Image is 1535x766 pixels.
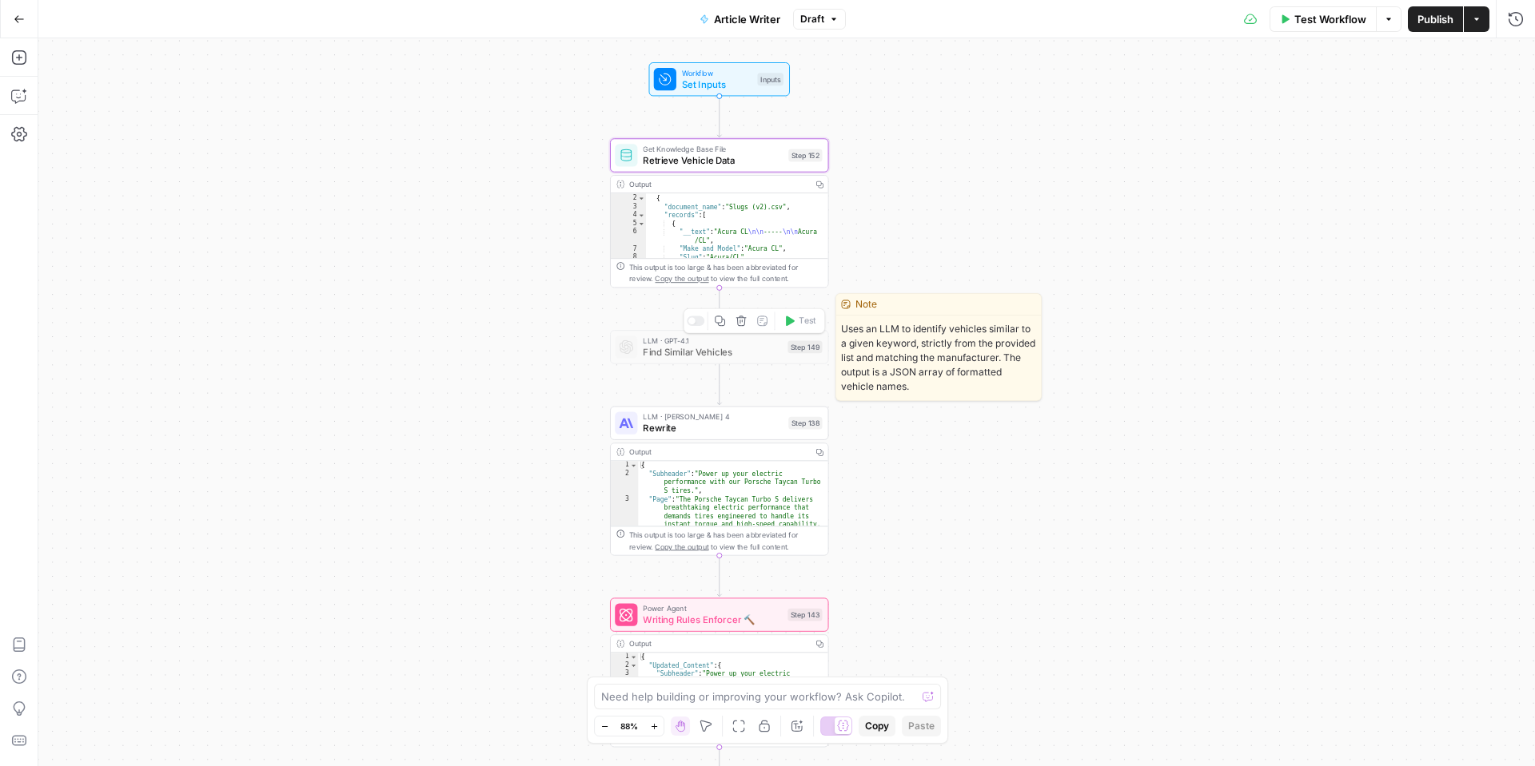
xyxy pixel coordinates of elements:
div: Power AgentWriting Rules Enforcer 🔨Step 143Output{ "Updated_Content":{ "Subheader":"Power up your... [610,597,828,747]
span: Writing Rules Enforcer 🔨 [643,613,782,627]
button: Draft [793,9,846,30]
span: Toggle code folding, rows 5 through 9 [637,220,645,228]
span: Test [799,315,815,327]
g: Edge from step_149 to step_138 [717,364,721,405]
span: Toggle code folding, rows 2 through 5 [630,661,638,670]
div: Note [836,294,1041,316]
span: Draft [800,12,824,26]
span: Copy the output [655,542,708,551]
span: Copy [865,719,889,733]
div: 2 [611,470,638,495]
div: Step 143 [787,609,822,621]
div: Step 138 [788,417,822,430]
div: LLM · GPT-4.1Find Similar VehiclesStep 149Test [610,330,828,363]
div: 2 [611,194,646,203]
span: Toggle code folding, rows 1 through 6 [630,653,638,661]
div: Output [629,638,807,649]
span: Paste [908,719,935,733]
span: 88% [620,720,638,732]
span: Copy the output [655,275,708,284]
span: Toggle code folding, rows 1 through 4 [630,461,638,470]
span: Power Agent [643,603,782,614]
div: 3 [611,669,638,695]
span: Article Writer [714,11,780,27]
span: Retrieve Vehicle Data [643,153,783,168]
button: Publish [1408,6,1463,32]
g: Edge from step_138 to step_143 [717,556,721,597]
span: Test Workflow [1294,11,1366,27]
span: Uses an LLM to identify vehicles similar to a given keyword, strictly from the provided list and ... [836,316,1041,400]
span: Workflow [682,67,752,78]
div: Step 149 [787,340,822,353]
div: This output is too large & has been abbreviated for review. to view the full content. [629,721,823,744]
span: Publish [1417,11,1453,27]
div: LLM · [PERSON_NAME] 4RewriteStep 138Output{ "Subheader":"Power up your electric performance with ... [610,407,828,556]
button: Article Writer [690,6,790,32]
div: 1 [611,461,638,470]
div: 6 [611,228,646,244]
g: Edge from start to step_152 [717,96,721,137]
button: Copy [859,716,895,736]
span: Set Inputs [682,77,752,92]
div: WorkflowSet InputsInputs [610,62,828,96]
div: 4 [611,211,646,220]
div: Step 152 [788,149,822,162]
button: Test [778,312,822,330]
div: 8 [611,253,646,262]
div: This output is too large & has been abbreviated for review. to view the full content. [629,530,823,552]
div: Inputs [757,73,783,85]
span: Toggle code folding, rows 4 through 620 [637,211,645,220]
span: Rewrite [643,421,783,435]
button: Test Workflow [1270,6,1376,32]
div: 7 [611,245,646,254]
span: LLM · [PERSON_NAME] 4 [643,411,783,423]
span: LLM · GPT-4.1 [643,335,782,346]
div: 1 [611,653,638,661]
div: 2 [611,661,638,670]
span: Get Knowledge Base File [643,143,783,154]
button: Paste [902,716,941,736]
span: Find Similar Vehicles [643,345,782,359]
div: This output is too large & has been abbreviated for review. to view the full content. [629,262,823,284]
div: Get Knowledge Base FileRetrieve Vehicle DataStep 152Output { "document_name":"Slugs (v2).csv", "r... [610,138,828,288]
div: 5 [611,220,646,228]
div: Output [629,447,807,458]
div: 3 [611,203,646,212]
span: Toggle code folding, rows 2 through 621 [637,194,645,203]
div: Output [629,179,807,190]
